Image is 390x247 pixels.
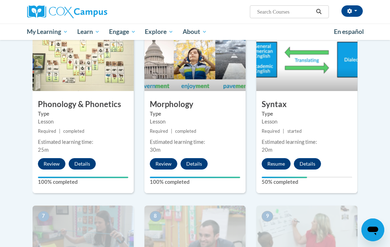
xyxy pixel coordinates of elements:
a: About [178,24,212,40]
div: Estimated learning time: [150,138,240,146]
div: Lesson [150,118,240,126]
a: En español [329,24,369,39]
img: Course Image [33,20,134,91]
span: started [287,128,302,134]
span: My Learning [27,27,68,36]
button: Details [69,158,96,170]
label: Type [38,110,128,118]
div: Your progress [262,177,307,178]
label: 100% completed [150,178,240,186]
a: Cox Campus [27,5,132,18]
div: Your progress [38,177,128,178]
div: Main menu [22,24,369,40]
label: 50% completed [262,178,352,186]
div: Your progress [150,177,240,178]
span: Required [150,128,168,134]
span: | [283,128,284,134]
button: Review [150,158,177,170]
span: Engage [109,27,136,36]
span: 7 [38,211,49,222]
span: 20m [262,147,272,153]
iframe: Button to launch messaging window [361,218,384,241]
span: Learn [77,27,100,36]
button: Details [294,158,321,170]
img: Course Image [144,20,246,91]
a: Engage [104,24,140,40]
span: | [171,128,172,134]
img: Course Image [256,20,357,91]
span: completed [63,128,84,134]
span: 25m [38,147,49,153]
a: My Learning [23,24,73,40]
span: 8 [150,211,161,222]
h3: Phonology & Phonetics [33,99,134,110]
span: completed [175,128,196,134]
img: Cox Campus [27,5,107,18]
div: Estimated learning time: [38,138,128,146]
label: 100% completed [38,178,128,186]
a: Explore [140,24,178,40]
button: Resume [262,158,291,170]
span: 9 [262,211,273,222]
span: Required [38,128,56,134]
button: Search [314,7,324,16]
span: En español [334,28,364,35]
button: Details [181,158,208,170]
span: 30m [150,147,161,153]
h3: Morphology [144,99,246,110]
label: Type [262,110,352,118]
input: Search Courses [256,7,314,16]
div: Estimated learning time: [262,138,352,146]
div: Lesson [262,118,352,126]
span: About [183,27,207,36]
div: Lesson [38,118,128,126]
span: Required [262,128,280,134]
h3: Syntax [256,99,357,110]
label: Type [150,110,240,118]
button: Account Settings [341,5,363,17]
a: Learn [73,24,104,40]
span: | [59,128,60,134]
button: Review [38,158,65,170]
span: Explore [145,27,173,36]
